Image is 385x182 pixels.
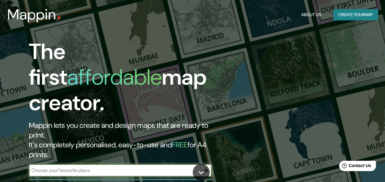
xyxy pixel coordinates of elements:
h2: Mappin lets you create and design maps that are ready to print. It's completely personalised, eas... [29,121,222,159]
button: Create yourmap [333,9,378,20]
h1: affordable [67,63,162,91]
h3: Mappin [7,6,56,23]
button: About Us [299,9,324,20]
img: mappin-pin [56,16,61,21]
h1: The first map creator. [29,39,222,121]
iframe: Help widget launcher [331,158,378,175]
h5: FREE [172,140,187,149]
input: Choose your favourite place [29,167,199,174]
